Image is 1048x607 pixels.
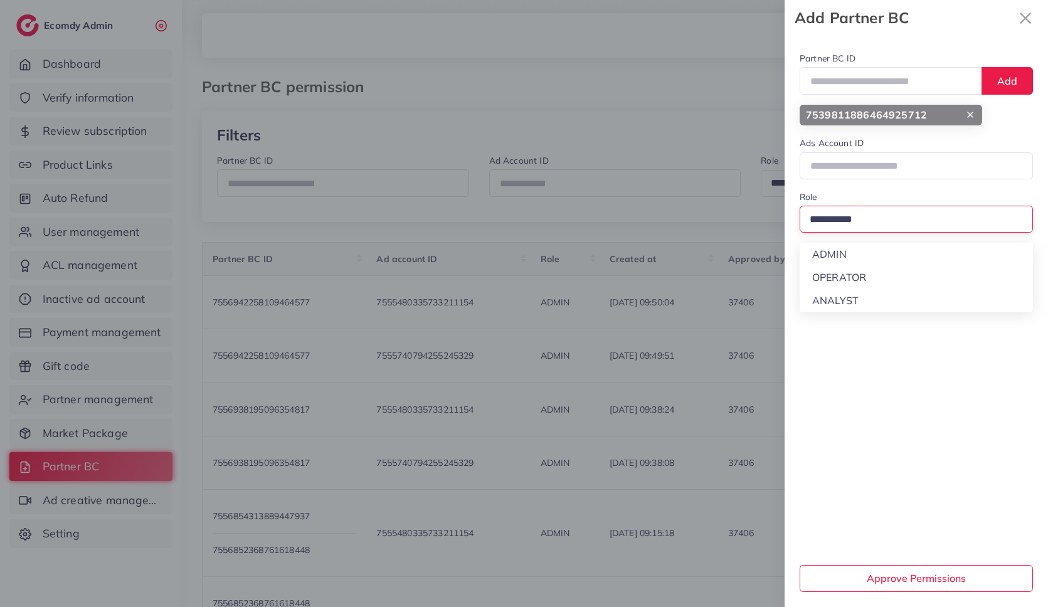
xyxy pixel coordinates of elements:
span: Approve Permissions [867,572,966,584]
svg: x [1013,6,1038,31]
button: Approve Permissions [800,565,1033,592]
div: Search for option [800,206,1033,233]
button: Add [982,67,1033,94]
label: Ads Account ID [800,137,864,149]
button: Close [1013,5,1038,31]
strong: Add Partner BC [795,7,1013,29]
label: Partner BC ID [800,52,855,65]
input: Search for option [805,209,1017,230]
strong: 7539811886464925712 [806,108,927,122]
label: Role [800,191,817,203]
